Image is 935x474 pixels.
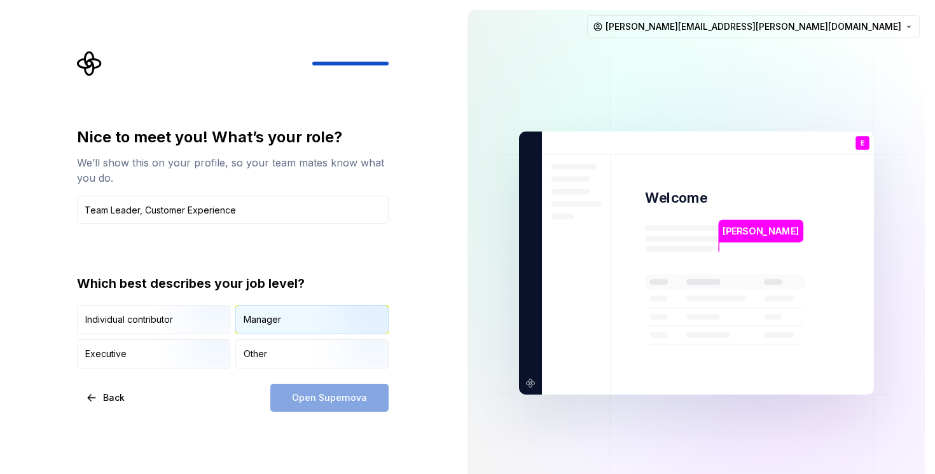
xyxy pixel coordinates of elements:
[723,224,799,238] p: [PERSON_NAME]
[77,196,389,224] input: Job title
[85,313,173,326] div: Individual contributor
[244,348,267,360] div: Other
[77,127,389,147] div: Nice to meet you! What’s your role?
[244,313,281,326] div: Manager
[77,274,389,292] div: Which best describes your job level?
[645,189,707,207] p: Welcome
[606,20,901,33] span: [PERSON_NAME][EMAIL_ADDRESS][PERSON_NAME][DOMAIN_NAME]
[77,51,102,76] svg: Supernova Logo
[85,348,127,360] div: Executive
[77,155,389,186] div: We’ll show this on your profile, so your team mates know what you do.
[77,384,135,412] button: Back
[103,391,125,404] span: Back
[860,140,864,147] p: E
[587,15,920,38] button: [PERSON_NAME][EMAIL_ADDRESS][PERSON_NAME][DOMAIN_NAME]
